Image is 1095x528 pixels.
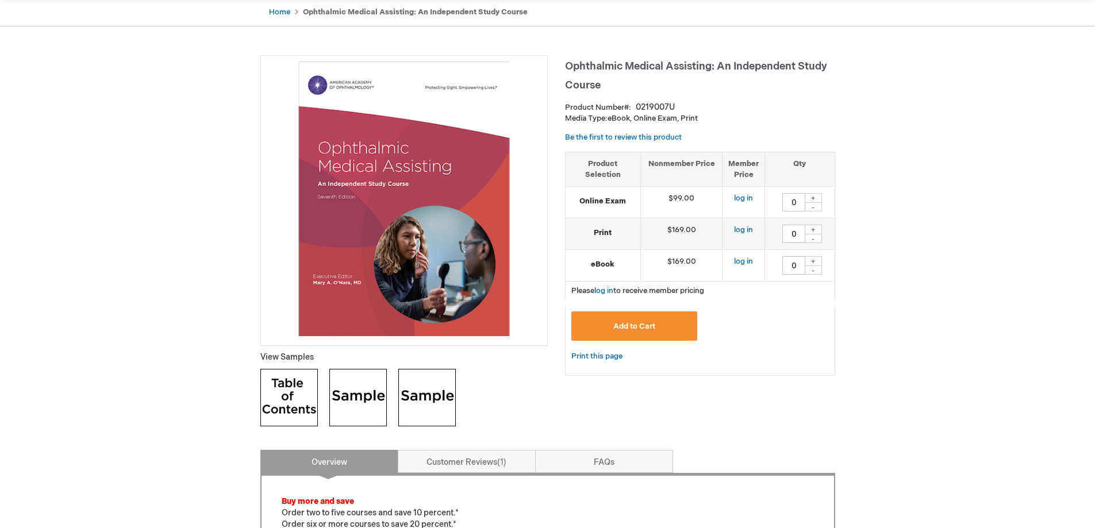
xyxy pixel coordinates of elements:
[497,457,506,467] span: 1
[805,225,822,234] div: +
[282,496,354,506] font: Buy more and save
[805,265,822,275] div: -
[571,196,635,207] strong: Online Exam
[565,114,608,123] strong: Media Type:
[565,133,682,142] a: Be the first to review this product
[267,61,541,336] img: Ophthalmic Medical Assisting: An Independent Study Course
[782,193,805,211] input: Qty
[636,102,675,113] div: 0219007U
[734,194,753,203] a: log in
[571,259,635,270] strong: eBook
[640,218,723,250] td: $169.00
[565,60,827,91] span: Ophthalmic Medical Assisting: An Independent Study Course
[398,450,536,473] a: Customer Reviews1
[571,311,698,341] button: Add to Cart
[805,202,822,211] div: -
[398,369,456,426] img: Click to view
[329,369,387,426] img: Click to view
[765,152,835,186] th: Qty
[571,228,635,238] strong: Print
[805,256,822,266] div: +
[782,225,805,243] input: Qty
[269,7,290,17] a: Home
[571,286,704,295] span: Please to receive member pricing
[594,286,613,295] a: log in
[303,7,528,17] strong: Ophthalmic Medical Assisting: An Independent Study Course
[260,450,398,473] a: Overview
[613,322,655,331] span: Add to Cart
[640,152,723,186] th: Nonmember Price
[782,256,805,275] input: Qty
[565,103,631,112] strong: Product Number
[260,352,548,363] p: View Samples
[805,234,822,243] div: -
[535,450,673,473] a: FAQs
[805,193,822,203] div: +
[566,152,641,186] th: Product Selection
[565,113,835,124] p: eBook, Online Exam, Print
[734,257,753,266] a: log in
[571,349,623,364] a: Print this page
[640,187,723,218] td: $99.00
[640,250,723,282] td: $169.00
[723,152,765,186] th: Member Price
[734,225,753,234] a: log in
[260,369,318,426] img: Click to view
